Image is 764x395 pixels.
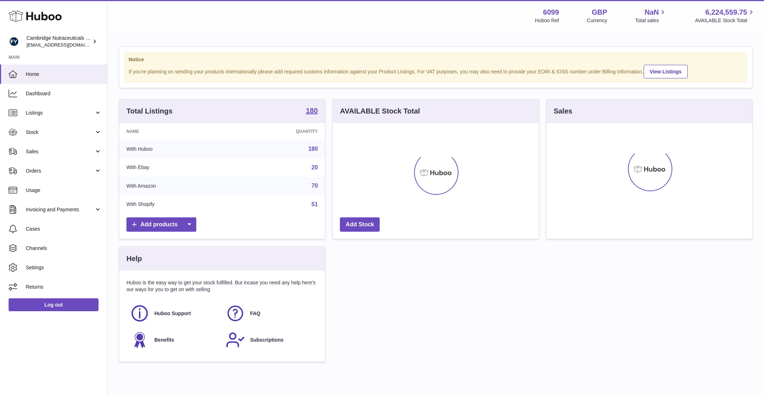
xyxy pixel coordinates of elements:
[26,264,102,271] span: Settings
[26,187,102,194] span: Usage
[543,8,559,17] strong: 6099
[695,17,755,24] span: AVAILABLE Stock Total
[27,35,91,48] div: Cambridge Nutraceuticals Ltd
[130,330,218,350] a: Benefits
[129,64,743,78] div: If you're planning on sending your products internationally please add required customs informati...
[9,298,98,311] a: Log out
[26,168,94,174] span: Orders
[126,106,173,116] h3: Total Listings
[635,8,667,24] a: NaN Total sales
[340,217,380,232] a: Add Stock
[308,146,318,152] a: 180
[312,201,318,207] a: 51
[27,42,105,48] span: [EMAIL_ADDRESS][DOMAIN_NAME]
[250,310,260,317] span: FAQ
[26,90,102,97] span: Dashboard
[9,36,19,47] img: huboo@camnutra.com
[26,284,102,290] span: Returns
[695,8,755,24] a: 6,224,559.75 AVAILABLE Stock Total
[126,217,196,232] a: Add products
[644,8,659,17] span: NaN
[119,177,232,195] td: With Amazon
[306,107,318,116] a: 180
[26,148,94,155] span: Sales
[154,337,174,343] span: Benefits
[554,106,572,116] h3: Sales
[26,206,94,213] span: Invoicing and Payments
[129,56,743,63] strong: Notice
[232,123,325,140] th: Quantity
[26,245,102,252] span: Channels
[535,17,559,24] div: Huboo Ref
[312,164,318,170] a: 20
[592,8,607,17] strong: GBP
[130,304,218,323] a: Huboo Support
[312,183,318,189] a: 70
[26,71,102,78] span: Home
[705,8,747,17] span: 6,224,559.75
[226,304,314,323] a: FAQ
[119,158,232,177] td: With Ebay
[119,123,232,140] th: Name
[250,337,283,343] span: Subscriptions
[119,195,232,214] td: With Shopify
[26,129,94,136] span: Stock
[635,17,667,24] span: Total sales
[587,17,607,24] div: Currency
[226,330,314,350] a: Subscriptions
[26,110,94,116] span: Listings
[644,65,688,78] a: View Listings
[26,226,102,232] span: Cases
[306,107,318,114] strong: 180
[126,254,142,264] h3: Help
[154,310,191,317] span: Huboo Support
[126,279,318,293] p: Huboo is the easy way to get your stock fulfilled. But incase you need any help here's our ways f...
[340,106,420,116] h3: AVAILABLE Stock Total
[119,140,232,158] td: With Huboo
